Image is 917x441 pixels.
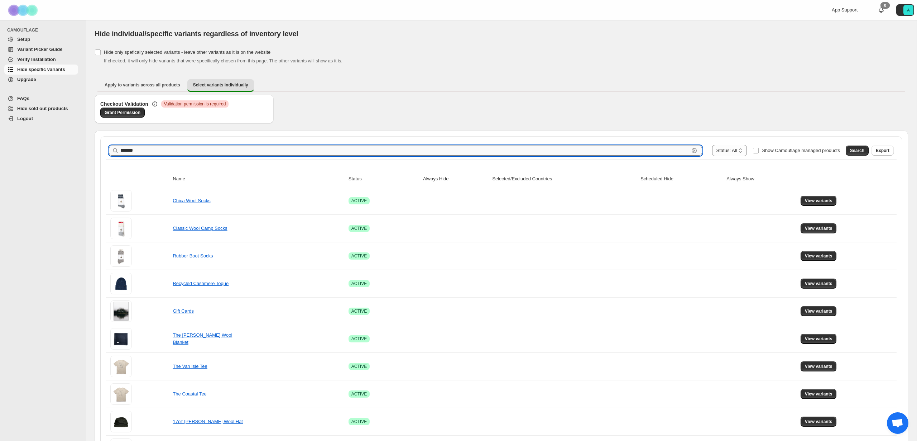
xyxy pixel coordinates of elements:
button: Export [872,146,894,156]
span: ACTIVE [351,226,367,231]
span: Hide sold out products [17,106,68,111]
span: View variants [805,364,832,369]
th: Selected/Excluded Countries [490,171,638,187]
span: View variants [805,419,832,425]
button: View variants [801,223,837,233]
img: Camouflage [6,0,42,20]
span: ACTIVE [351,308,367,314]
button: View variants [801,334,837,344]
span: View variants [805,253,832,259]
span: Hide specific variants [17,67,65,72]
span: ACTIVE [351,364,367,369]
span: ACTIVE [351,391,367,397]
span: Export [876,148,889,153]
a: Grant Permission [100,108,145,118]
span: Grant Permission [105,110,140,115]
span: Validation permission is required [164,101,226,107]
span: View variants [805,281,832,286]
button: View variants [801,196,837,206]
span: Hide individual/specific variants regardless of inventory level [95,30,298,38]
span: CAMOUFLAGE [7,27,81,33]
span: Hide only spefically selected variants - leave other variants as it is on the website [104,49,270,55]
a: Variant Picker Guide [4,44,78,54]
span: If checked, it will only hide variants that were specifically chosen from this page. The other va... [104,58,342,63]
text: A [907,8,910,12]
span: Setup [17,37,30,42]
span: View variants [805,226,832,231]
h3: Checkout Validation [100,100,148,108]
span: ACTIVE [351,281,367,286]
span: View variants [805,308,832,314]
th: Scheduled Hide [638,171,724,187]
a: Classic Wool Camp Socks [173,226,227,231]
div: Open chat [887,412,908,434]
a: The Coastal Tee [173,391,206,397]
th: Name [171,171,346,187]
th: Always Hide [421,171,490,187]
button: Apply to variants across all products [99,79,186,91]
span: App Support [832,7,858,13]
a: 17oz [PERSON_NAME] Wool Hat [173,419,243,424]
button: View variants [801,306,837,316]
button: Select variants individually [187,79,254,92]
span: Verify Installation [17,57,56,62]
span: ACTIVE [351,336,367,342]
span: View variants [805,391,832,397]
span: View variants [805,198,832,204]
span: Variant Picker Guide [17,47,62,52]
button: Search [846,146,869,156]
span: FAQs [17,96,29,101]
span: ACTIVE [351,419,367,425]
button: View variants [801,417,837,427]
a: Verify Installation [4,54,78,65]
a: Logout [4,114,78,124]
button: View variants [801,361,837,371]
button: Avatar with initials A [896,4,914,16]
span: Upgrade [17,77,36,82]
a: Gift Cards [173,308,194,314]
span: ACTIVE [351,198,367,204]
a: Upgrade [4,75,78,85]
a: Hide sold out products [4,104,78,114]
span: Show Camouflage managed products [762,148,840,153]
span: View variants [805,336,832,342]
a: Chica Wool Socks [173,198,210,203]
a: Recycled Cashmere Toque [173,281,229,286]
th: Always Show [724,171,798,187]
span: Apply to variants across all products [105,82,180,88]
button: Clear [691,147,698,154]
span: Select variants individually [193,82,248,88]
a: Hide specific variants [4,65,78,75]
a: 0 [878,6,885,14]
a: FAQs [4,94,78,104]
button: View variants [801,389,837,399]
button: View variants [801,251,837,261]
th: Status [346,171,421,187]
a: The [PERSON_NAME] Wool Blanket [173,332,232,345]
a: The Van Isle Tee [173,364,207,369]
div: 0 [880,2,890,9]
a: Setup [4,34,78,44]
a: Rubber Boot Socks [173,253,213,259]
span: Search [850,148,864,153]
span: Logout [17,116,33,121]
span: ACTIVE [351,253,367,259]
span: Avatar with initials A [903,5,913,15]
button: View variants [801,279,837,289]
